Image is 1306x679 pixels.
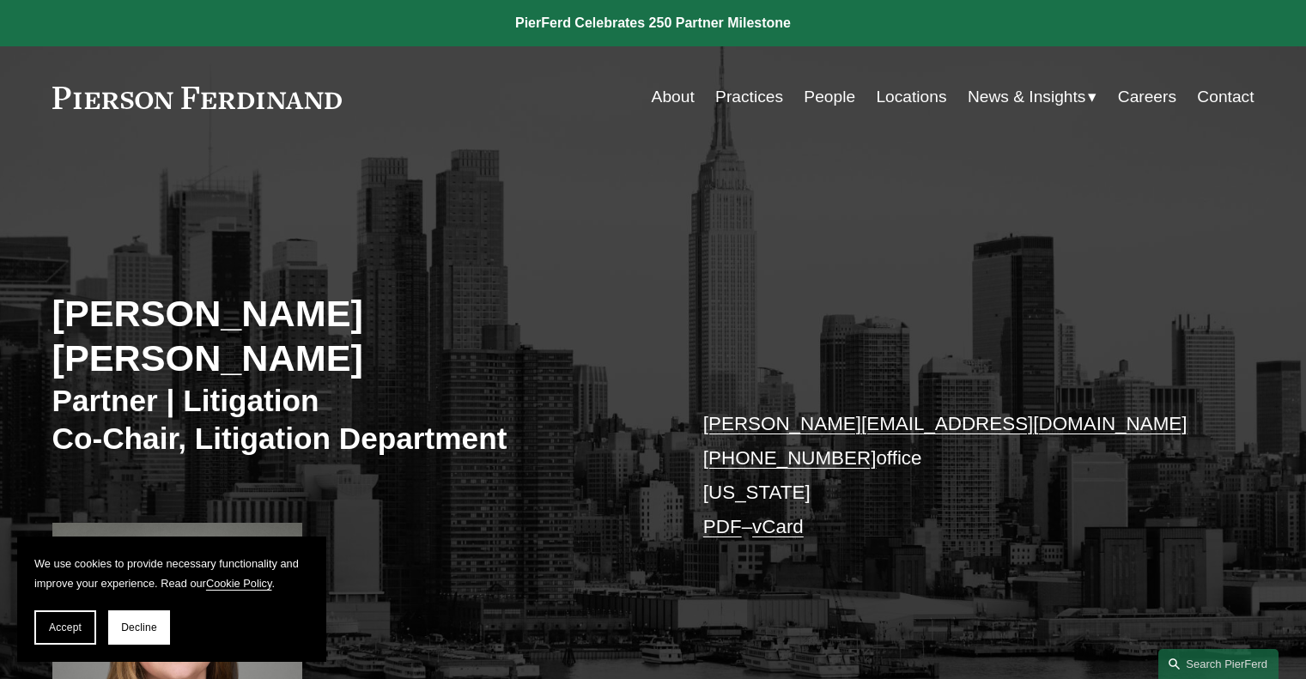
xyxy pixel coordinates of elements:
[17,537,326,662] section: Cookie banner
[752,516,804,537] a: vCard
[34,610,96,645] button: Accept
[703,447,877,469] a: [PHONE_NUMBER]
[876,81,946,113] a: Locations
[1158,649,1279,679] a: Search this site
[703,407,1204,545] p: office [US_STATE] –
[52,382,653,457] h3: Partner | Litigation Co-Chair, Litigation Department
[49,621,82,634] span: Accept
[121,621,157,634] span: Decline
[1197,81,1254,113] a: Contact
[652,81,695,113] a: About
[206,577,272,590] a: Cookie Policy
[52,291,653,381] h2: [PERSON_NAME] [PERSON_NAME]
[703,516,742,537] a: PDF
[968,81,1097,113] a: folder dropdown
[108,610,170,645] button: Decline
[715,81,783,113] a: Practices
[968,82,1086,112] span: News & Insights
[1118,81,1176,113] a: Careers
[34,554,309,593] p: We use cookies to provide necessary functionality and improve your experience. Read our .
[703,413,1188,434] a: [PERSON_NAME][EMAIL_ADDRESS][DOMAIN_NAME]
[804,81,855,113] a: People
